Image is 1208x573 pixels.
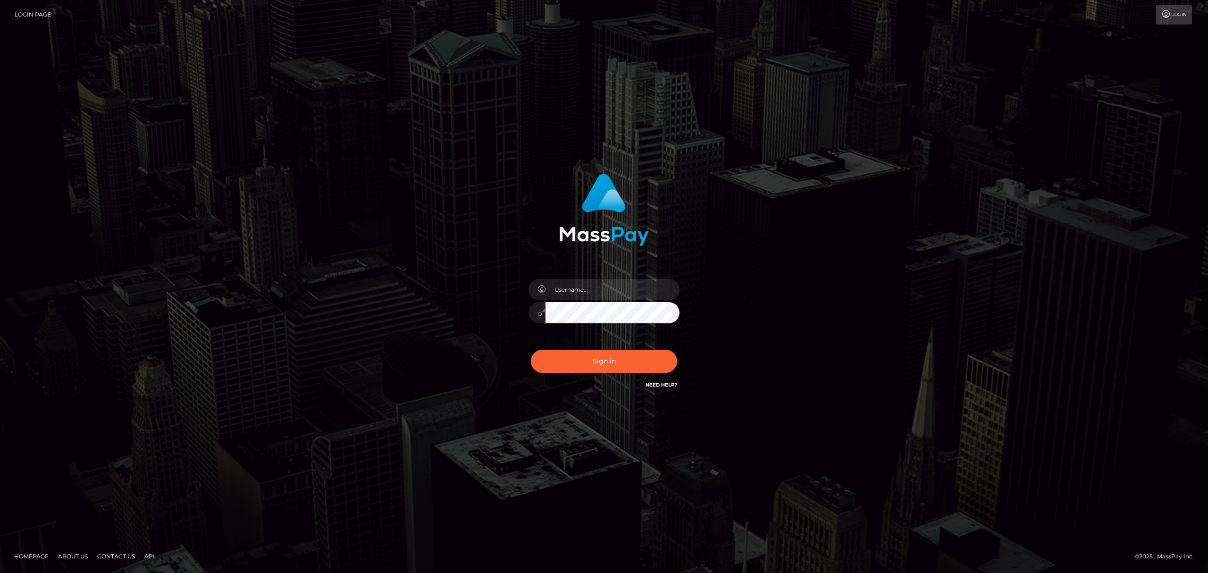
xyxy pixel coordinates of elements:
[559,174,649,246] img: MassPay Login
[1156,5,1192,25] a: Login
[15,5,51,25] a: Login Page
[54,549,92,564] a: About Us
[141,549,159,564] a: API
[531,350,677,373] button: Sign in
[646,382,677,388] a: Need Help?
[1134,551,1201,562] div: © 2025 , MassPay Inc.
[93,549,139,564] a: Contact Us
[10,549,52,564] a: Homepage
[545,279,679,300] input: Username...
